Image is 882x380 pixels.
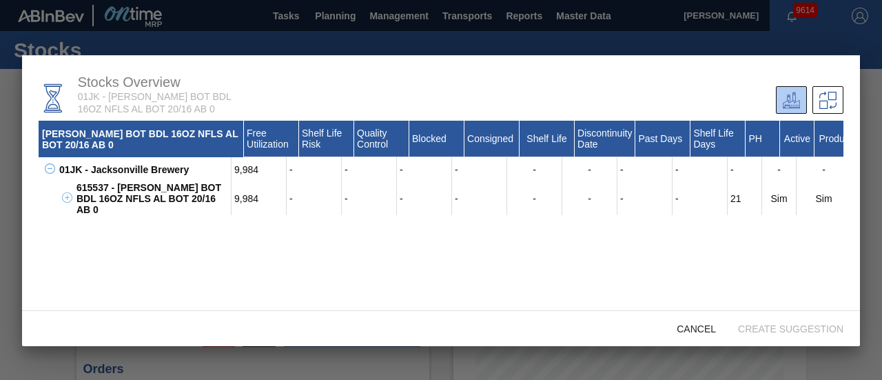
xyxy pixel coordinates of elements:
div: Current Unit / Units [776,86,807,114]
div: [PERSON_NAME] BOT BDL 16OZ NFLS AL BOT 20/16 AB 0 [39,121,244,157]
div: - [797,157,852,182]
div: - [507,182,562,215]
div: - [507,157,562,182]
button: Create suggestion [727,316,854,341]
div: - [762,157,797,182]
div: Consigned [464,121,520,157]
div: Past Days [635,121,690,157]
div: Quality Control [354,121,409,157]
div: 9,984 [232,157,287,182]
div: - [342,182,397,215]
div: 9,984 [232,182,287,215]
div: Discontinuity Date [575,121,635,157]
div: - [617,182,673,215]
div: - [673,157,728,182]
div: 615537 - [PERSON_NAME] BOT BDL 16OZ NFLS AL BOT 20/16 AB 0 [73,182,232,215]
div: - [562,157,617,182]
div: Sim [762,182,797,215]
div: - [287,182,342,215]
div: - [397,182,452,215]
span: 01JK - [PERSON_NAME] BOT BDL 16OZ NFLS AL BOT 20/16 AB 0 [78,91,232,114]
div: - [673,182,728,215]
div: Shelf Life Days [690,121,746,157]
div: Blocked [409,121,464,157]
div: Shelf Life [520,121,575,157]
div: - [287,157,342,182]
div: Free Utilization [244,121,299,157]
div: - [562,182,617,215]
div: - [617,157,673,182]
div: - [452,157,507,182]
span: Create suggestion [727,323,854,334]
div: Production [814,121,870,157]
div: - [728,157,762,182]
button: Cancel [666,316,727,341]
div: PH [746,121,780,157]
div: - [342,157,397,182]
div: 01JK - Jacksonville Brewery [56,157,232,182]
span: Stocks Overview [78,74,181,90]
div: Shelf Life Risk [299,121,354,157]
div: 21 [728,182,762,215]
div: Active [780,121,814,157]
div: - [397,157,452,182]
div: - [452,182,507,215]
div: Transfer Suggestions [812,86,843,114]
div: Sim [797,182,852,215]
span: Cancel [666,323,727,334]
